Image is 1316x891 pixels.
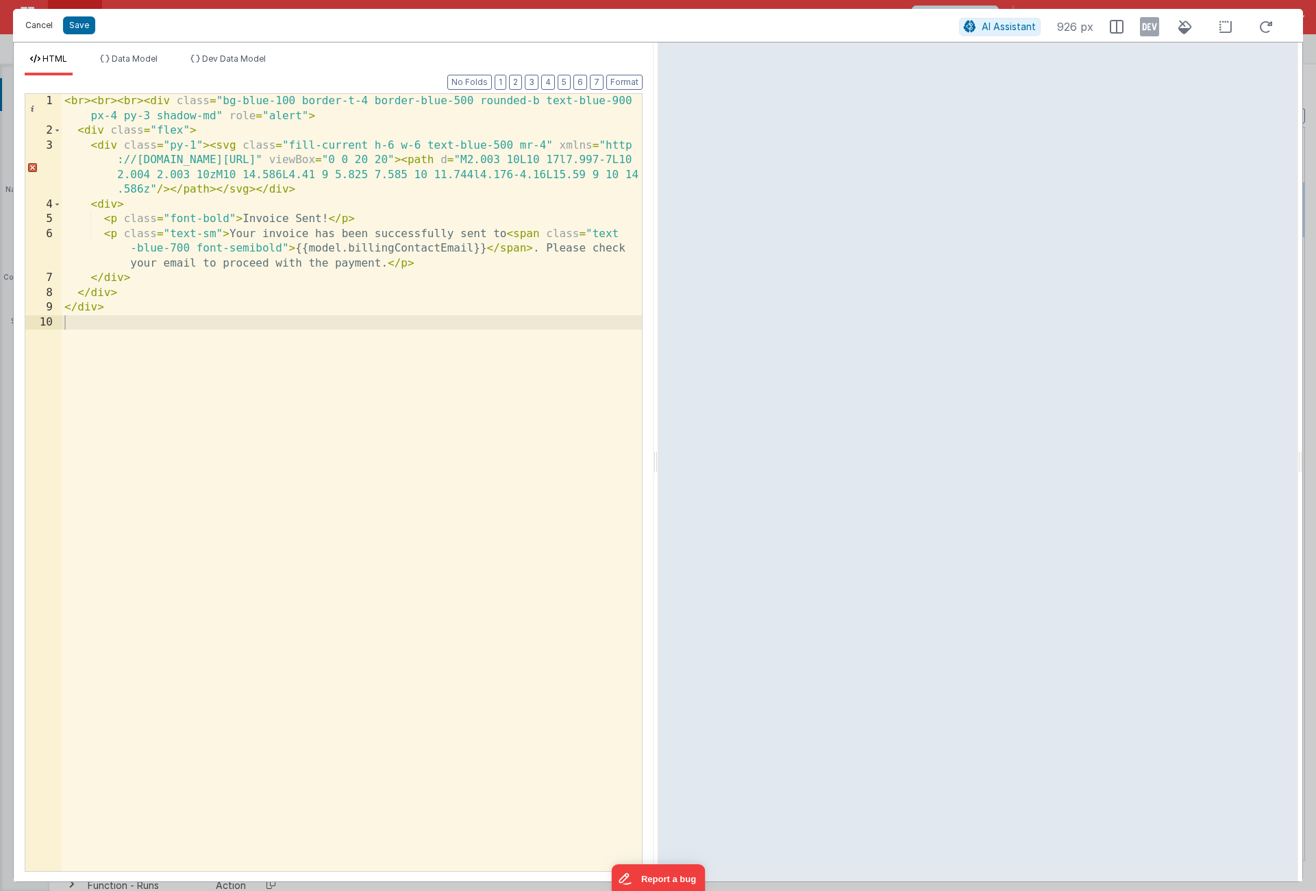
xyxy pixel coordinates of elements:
[982,21,1036,32] span: AI Assistant
[42,53,67,64] span: HTML
[25,300,62,315] div: 9
[541,75,555,90] button: 4
[1057,19,1093,35] span: 926 px
[25,212,62,227] div: 5
[25,138,62,197] div: 3
[18,16,60,35] button: Cancel
[25,286,62,301] div: 8
[25,94,62,123] div: 1
[606,75,643,90] button: Format
[525,75,538,90] button: 3
[495,75,506,90] button: 1
[25,123,62,138] div: 2
[25,271,62,286] div: 7
[509,75,522,90] button: 2
[590,75,604,90] button: 7
[25,197,62,212] div: 4
[202,53,266,64] span: Dev Data Model
[63,16,95,34] button: Save
[25,227,62,271] div: 6
[558,75,571,90] button: 5
[959,18,1041,36] button: AI Assistant
[112,53,158,64] span: Data Model
[573,75,587,90] button: 6
[447,75,492,90] button: No Folds
[25,315,62,330] div: 10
